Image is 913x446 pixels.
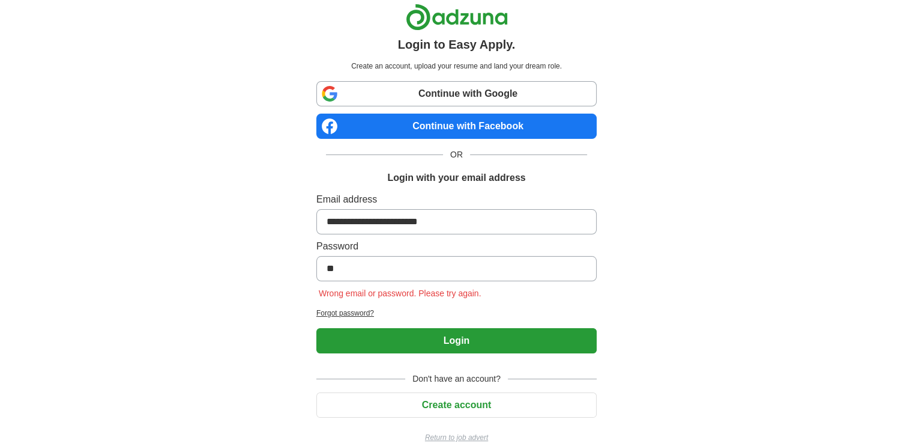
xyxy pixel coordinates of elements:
button: Login [316,328,597,353]
a: Forgot password? [316,308,597,319]
p: Create an account, upload your resume and land your dream role. [319,61,594,72]
button: Create account [316,393,597,418]
label: Password [316,239,597,254]
h1: Login with your email address [387,171,525,185]
a: Create account [316,400,597,410]
a: Continue with Google [316,81,597,106]
span: Don't have an account? [405,373,508,385]
a: Return to job advert [316,432,597,443]
a: Continue with Facebook [316,114,597,139]
span: OR [443,148,470,161]
img: Adzuna logo [406,4,508,31]
span: Wrong email or password. Please try again. [316,289,484,298]
h1: Login to Easy Apply. [398,35,516,53]
label: Email address [316,192,597,207]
